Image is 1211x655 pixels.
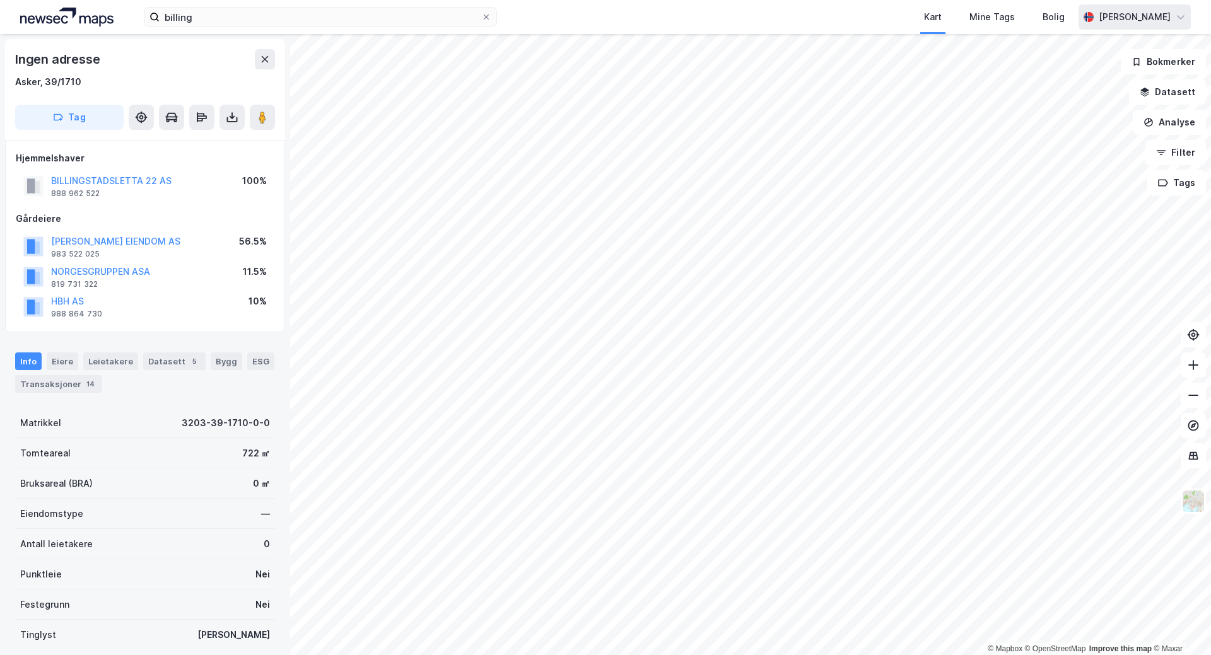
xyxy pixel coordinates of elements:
div: Transaksjoner [15,375,102,393]
div: Festegrunn [20,597,69,612]
div: Asker, 39/1710 [15,74,81,90]
div: Bygg [211,352,242,370]
div: Mine Tags [969,9,1015,25]
div: 0 [264,536,270,552]
div: 100% [242,173,267,188]
div: Kart [924,9,942,25]
div: Info [15,352,42,370]
div: Tinglyst [20,627,56,642]
div: Hjemmelshaver [16,151,274,166]
div: Nei [255,597,270,612]
button: Tags [1147,170,1206,195]
div: Eiere [47,352,78,370]
button: Tag [15,105,124,130]
button: Datasett [1129,79,1206,105]
div: 5 [188,355,201,368]
div: Antall leietakere [20,536,93,552]
img: Z [1181,489,1205,513]
div: 3203-39-1710-0-0 [182,415,270,431]
div: 722 ㎡ [242,446,270,461]
a: OpenStreetMap [1025,644,1086,653]
div: [PERSON_NAME] [1099,9,1171,25]
div: [PERSON_NAME] [197,627,270,642]
div: Nei [255,567,270,582]
div: Bolig [1043,9,1065,25]
button: Bokmerker [1121,49,1206,74]
div: Gårdeiere [16,211,274,226]
input: Søk på adresse, matrikkel, gårdeiere, leietakere eller personer [160,8,481,26]
img: logo.a4113a55bc3d86da70a041830d287a7e.svg [20,8,114,26]
div: ESG [247,352,274,370]
div: Kontrollprogram for chat [1148,594,1211,655]
div: Datasett [143,352,206,370]
div: 888 962 522 [51,188,100,199]
div: 0 ㎡ [253,476,270,491]
div: Tomteareal [20,446,71,461]
div: Matrikkel [20,415,61,431]
div: — [261,506,270,521]
button: Filter [1145,140,1206,165]
div: Ingen adresse [15,49,102,69]
div: Punktleie [20,567,62,582]
div: Bruksareal (BRA) [20,476,93,491]
div: Eiendomstype [20,506,83,521]
div: 10% [249,294,267,309]
div: 819 731 322 [51,279,98,289]
iframe: Chat Widget [1148,594,1211,655]
a: Mapbox [988,644,1022,653]
div: 988 864 730 [51,309,102,319]
div: 983 522 025 [51,249,100,259]
div: 56.5% [239,234,267,249]
a: Improve this map [1089,644,1152,653]
button: Analyse [1133,110,1206,135]
div: Leietakere [83,352,138,370]
div: 11.5% [243,264,267,279]
div: 14 [84,378,97,390]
